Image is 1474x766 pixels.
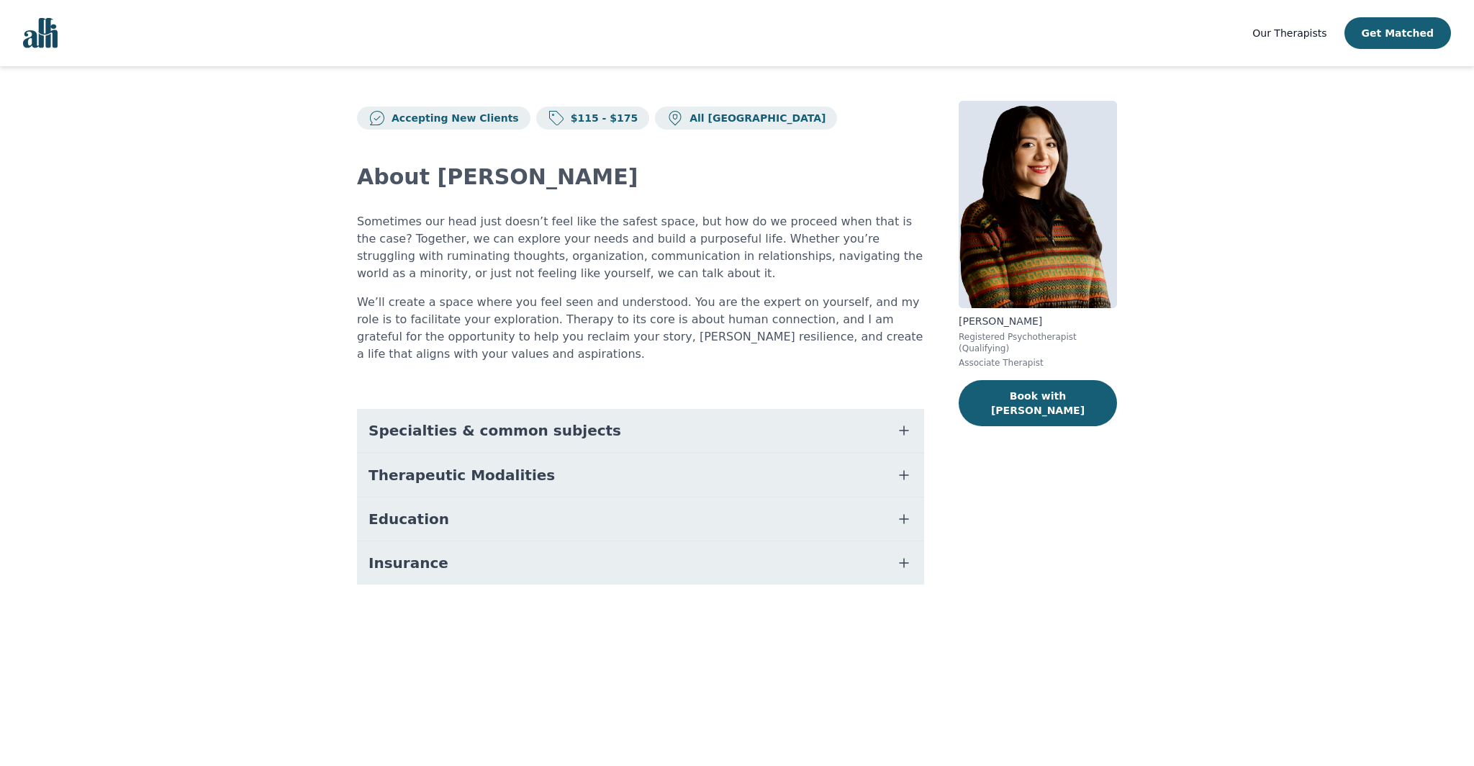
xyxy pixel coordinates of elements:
[357,409,924,452] button: Specialties & common subjects
[684,111,826,125] p: All [GEOGRAPHIC_DATA]
[357,454,924,497] button: Therapeutic Modalities
[368,509,449,529] span: Education
[1344,17,1451,49] button: Get Matched
[959,314,1117,328] p: [PERSON_NAME]
[959,380,1117,426] button: Book with [PERSON_NAME]
[368,420,621,441] span: Specialties & common subjects
[368,465,555,485] span: Therapeutic Modalities
[357,497,924,541] button: Education
[357,213,924,282] p: Sometimes our head just doesn’t feel like the safest space, but how do we proceed when that is th...
[959,101,1117,308] img: Luisa_Diaz Flores
[357,541,924,585] button: Insurance
[386,111,519,125] p: Accepting New Clients
[357,294,924,363] p: We’ll create a space where you feel seen and understood. You are the expert on yourself, and my r...
[959,331,1117,354] p: Registered Psychotherapist (Qualifying)
[368,553,448,573] span: Insurance
[1252,24,1326,42] a: Our Therapists
[23,18,58,48] img: alli logo
[565,111,638,125] p: $115 - $175
[1252,27,1326,39] span: Our Therapists
[357,164,924,190] h2: About [PERSON_NAME]
[959,357,1117,369] p: Associate Therapist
